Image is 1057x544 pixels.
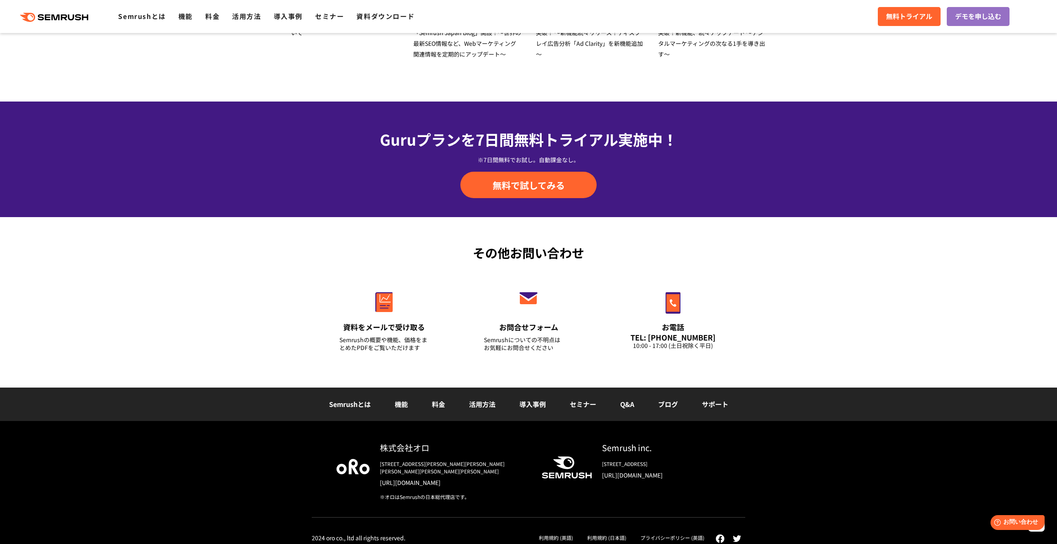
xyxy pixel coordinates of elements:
[955,11,1001,22] span: デモを申し込む
[570,399,596,409] a: セミナー
[315,11,344,21] a: セミナー
[337,459,370,474] img: oro company
[628,322,718,332] div: お電話
[947,7,1010,26] a: デモを申し込む
[467,274,590,362] a: お問合せフォーム Semrushについての不明点はお気軽にお問合せください
[493,179,565,191] span: 無料で試してみる
[380,493,528,501] div: ※オロはSemrushの日本総代理店です。
[602,442,720,454] div: Semrush inc.
[395,399,408,409] a: 機能
[587,534,626,541] a: 利用規約 (日本語)
[539,534,573,541] a: 利用規約 (英語)
[878,7,941,26] a: 無料トライアル
[620,399,634,409] a: Q&A
[380,478,528,487] a: [URL][DOMAIN_NAME]
[380,442,528,454] div: 株式会社オロ
[274,11,303,21] a: 導入事例
[312,128,745,150] div: Guruプランを7日間
[716,534,725,543] img: facebook
[380,460,528,475] div: [STREET_ADDRESS][PERSON_NAME][PERSON_NAME][PERSON_NAME][PERSON_NAME][PERSON_NAME]
[460,172,597,198] a: 無料で試してみる
[519,399,546,409] a: 導入事例
[312,244,745,262] div: その他お問い合わせ
[413,18,521,58] span: Semrushの新オウンドメディア 「Semrush Japan Blog」開設！～世界の最新SEO情報など、Webマーケティング関連情報を定期的にアップデート～
[118,11,166,21] a: Semrushとは
[658,18,765,58] span: 『Semrush』国内利用アカウント7,000突破！新機能、続々アップデート ～デジタルマーケティングの次なる1手を導き出す～
[205,11,220,21] a: 料金
[628,333,718,342] div: TEL: [PHONE_NUMBER]
[886,11,932,22] span: 無料トライアル
[469,399,495,409] a: 活用方法
[339,336,429,352] div: Semrushの概要や機能、価格をまとめたPDFをご覧いただけます
[628,342,718,350] div: 10:00 - 17:00 (土日祝除く平日)
[232,11,261,21] a: 活用方法
[178,11,193,21] a: 機能
[514,128,678,150] span: 無料トライアル実施中！
[702,399,728,409] a: サポート
[356,11,415,21] a: 資料ダウンロード
[291,18,398,37] span: Semrush の登録国外事業者への登録について
[432,399,445,409] a: 料金
[322,274,446,362] a: 資料をメールで受け取る Semrushの概要や機能、価格をまとめたPDFをご覧いただけます
[339,322,429,332] div: 資料をメールで受け取る
[602,460,720,468] div: [STREET_ADDRESS]
[312,156,745,164] div: ※7日間無料でお試し。自動課金なし。
[484,336,573,352] div: Semrushについての不明点は お気軽にお問合せください
[602,471,720,479] a: [URL][DOMAIN_NAME]
[312,534,405,542] div: 2024 oro co., ltd all rights reserved.
[640,534,704,541] a: プライバシーポリシー (英語)
[658,399,678,409] a: ブログ
[536,18,643,58] span: 「Semrush」国内登録アカウント10,000突破！ ～新機能続々リリース！ディスプレイ広告分析「Ad Clarity」を新機能追加～
[984,512,1048,535] iframe: Help widget launcher
[733,535,741,542] img: twitter
[329,399,371,409] a: Semrushとは
[484,322,573,332] div: お問合せフォーム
